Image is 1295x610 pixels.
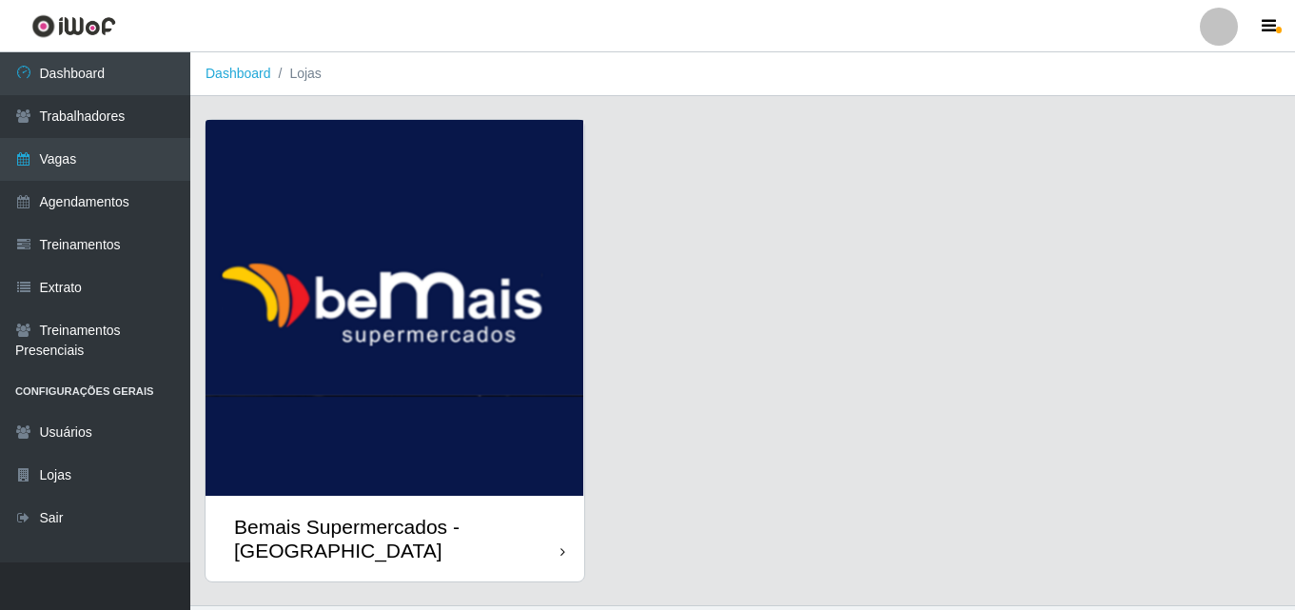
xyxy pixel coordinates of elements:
img: CoreUI Logo [31,14,116,38]
img: cardImg [206,120,584,496]
li: Lojas [271,64,322,84]
div: Bemais Supermercados - [GEOGRAPHIC_DATA] [234,515,560,562]
a: Bemais Supermercados - [GEOGRAPHIC_DATA] [206,120,584,581]
a: Dashboard [206,66,271,81]
nav: breadcrumb [190,52,1295,96]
